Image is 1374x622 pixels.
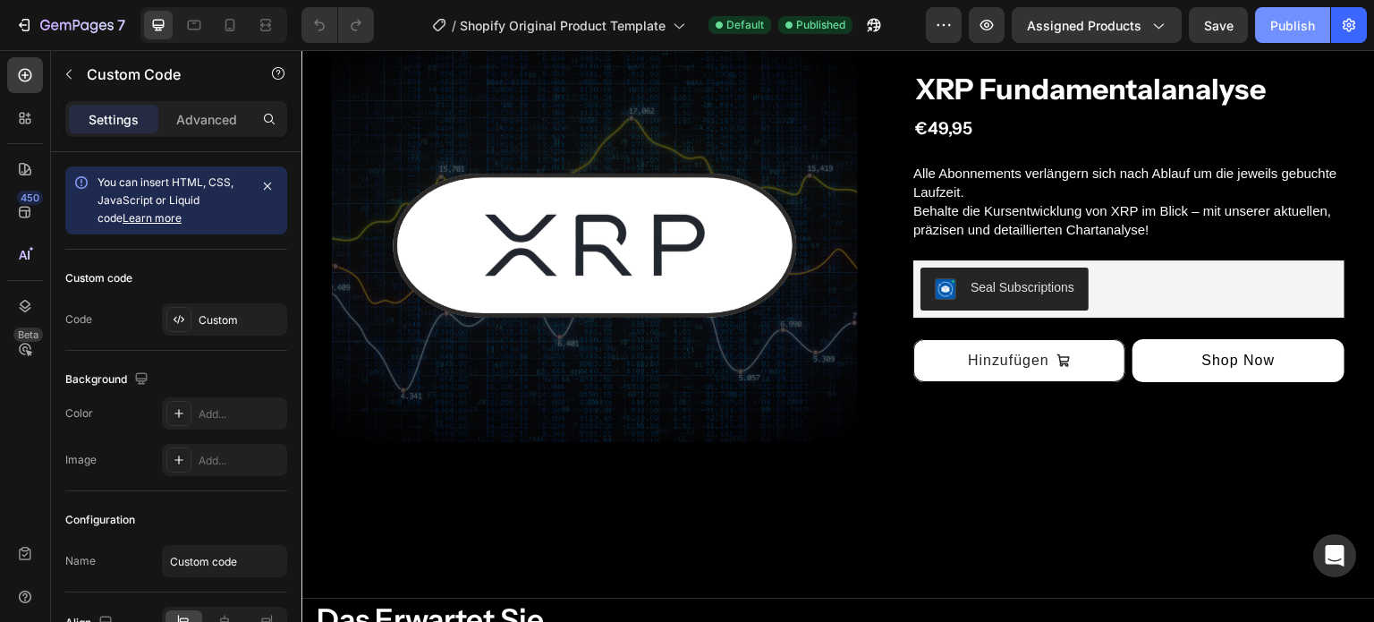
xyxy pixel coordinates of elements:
div: Add... [199,406,283,422]
iframe: Design area [301,50,1374,622]
div: Shop Now [901,298,974,324]
div: €49,95 [612,66,673,92]
p: Settings [89,110,139,129]
p: Advanced [176,110,237,129]
div: Background [65,368,152,392]
div: Undo/Redo [301,7,374,43]
p: Alle Abonnements verlängern sich nach Ablauf um die jeweils gebuchte Laufzeit. [612,115,1036,149]
div: Code [65,311,92,328]
div: Publish [1270,16,1315,35]
button: Shop Now [831,289,1043,332]
button: Seal Subscriptions [619,217,787,260]
p: 7 [117,14,125,36]
div: Configuration [65,512,135,528]
button: Assigned Products [1012,7,1182,43]
div: Hinzufügen [666,298,748,324]
span: Published [796,17,845,33]
span: You can insert HTML, CSS, JavaScript or Liquid code [98,175,233,225]
span: Assigned Products [1027,16,1141,35]
div: Beta [13,328,43,342]
div: Open Intercom Messenger [1313,534,1356,577]
div: Custom code [65,270,132,286]
button: Save [1189,7,1248,43]
div: 450 [17,191,43,205]
div: Image [65,452,97,468]
a: Learn more [123,211,182,225]
button: Hinzufügen [612,289,824,332]
span: Shopify Original Product Template [460,16,666,35]
p: Custom Code [87,64,239,85]
span: Default [726,17,764,33]
div: Name [65,553,96,569]
img: SealSubscriptions.png [633,228,655,250]
div: Color [65,405,93,422]
div: Custom [199,312,283,328]
h2: Das Erwartet Sie [13,549,1060,591]
div: Add... [199,453,283,469]
span: / [452,16,456,35]
button: 7 [7,7,133,43]
div: Seal Subscriptions [669,228,773,247]
button: Publish [1255,7,1330,43]
p: Behalte die Kursentwicklung von XRP im Blick – mit unserer aktuellen, präzisen und detaillierten ... [612,153,1030,187]
span: Save [1204,18,1234,33]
